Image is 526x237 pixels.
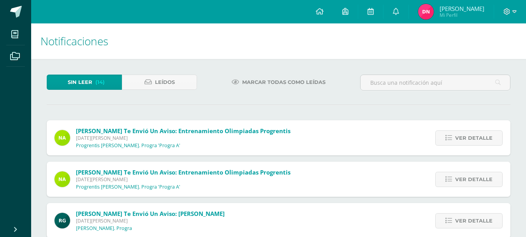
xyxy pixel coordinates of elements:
input: Busca una notificación aquí [361,75,510,90]
span: [PERSON_NAME] [440,5,484,12]
span: Marcar todas como leídas [242,75,325,89]
p: [PERSON_NAME]. Progra [76,225,132,232]
img: bd351907fcc6d815a8ede91418bd2634.png [418,4,434,20]
p: Progrentis [PERSON_NAME]. Progra 'Progra A' [76,143,180,149]
a: Leídos [122,75,197,90]
span: Ver detalle [455,214,493,228]
span: [DATE][PERSON_NAME] [76,217,225,224]
span: (14) [95,75,105,89]
span: Notificaciones [40,34,108,48]
span: Mi Perfil [440,12,484,18]
img: 35a337993bdd6a3ef9ef2b9abc5596bd.png [55,171,70,187]
span: Ver detalle [455,131,493,145]
span: [PERSON_NAME] te envió un aviso: [PERSON_NAME] [76,210,225,217]
span: [PERSON_NAME] te envió un aviso: Entrenamiento olimpiadas progrentis [76,127,290,135]
span: Ver detalle [455,172,493,187]
img: 24ef3269677dd7dd963c57b86ff4a022.png [55,213,70,228]
p: Progrentis [PERSON_NAME]. Progra 'Progra A' [76,184,180,190]
span: Sin leer [68,75,92,89]
a: Sin leer(14) [47,75,122,90]
img: 35a337993bdd6a3ef9ef2b9abc5596bd.png [55,130,70,146]
span: Leídos [155,75,175,89]
span: [DATE][PERSON_NAME] [76,176,290,183]
span: [PERSON_NAME] te envió un aviso: Entrenamiento olimpiadas progrentis [76,168,290,176]
a: Marcar todas como leídas [222,75,335,90]
span: [DATE][PERSON_NAME] [76,135,290,141]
